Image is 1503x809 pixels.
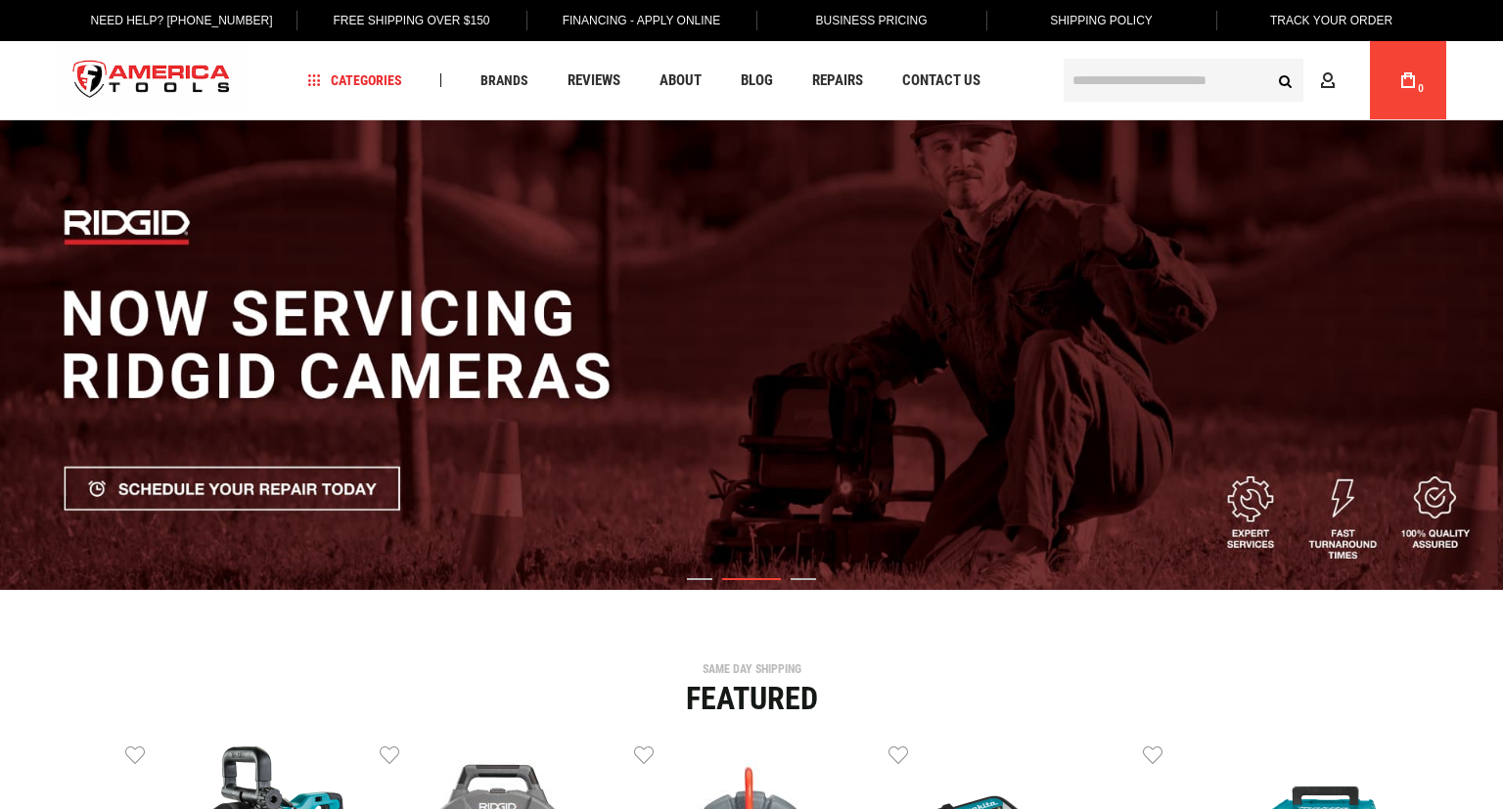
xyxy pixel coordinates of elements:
span: Brands [480,73,528,87]
span: Reviews [568,73,620,88]
a: Brands [472,67,537,94]
a: About [651,67,710,94]
span: 0 [1418,83,1424,94]
a: 0 [1389,41,1427,119]
span: Contact Us [902,73,980,88]
div: Featured [52,683,1451,714]
span: Shipping Policy [1050,14,1153,27]
div: SAME DAY SHIPPING [52,663,1451,675]
span: About [660,73,702,88]
a: Repairs [803,67,872,94]
span: Repairs [812,73,863,88]
a: Reviews [559,67,629,94]
button: Search [1266,62,1303,99]
img: America Tools [57,44,247,117]
a: Contact Us [893,67,989,94]
span: Blog [741,73,773,88]
a: Categories [299,67,411,94]
a: Blog [732,67,782,94]
a: store logo [57,44,247,117]
span: Categories [308,73,402,87]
